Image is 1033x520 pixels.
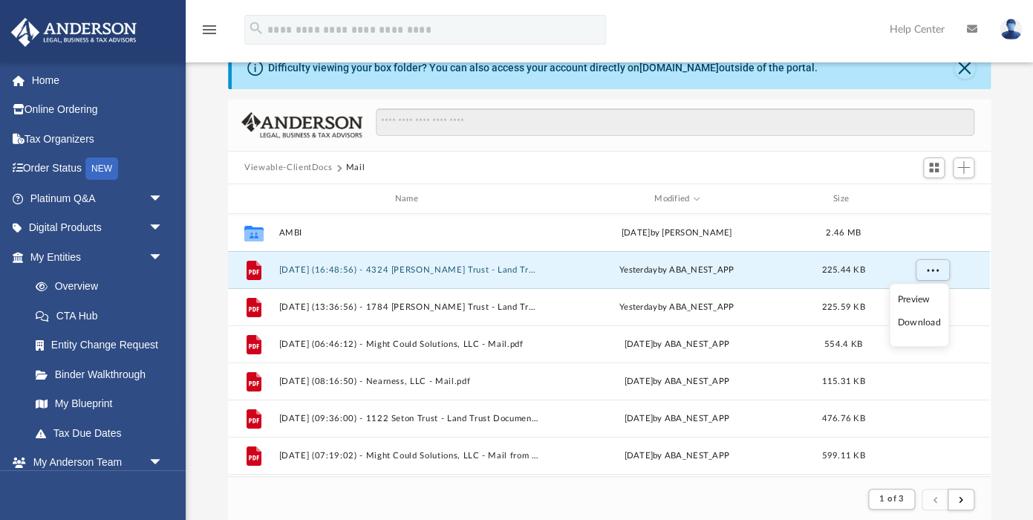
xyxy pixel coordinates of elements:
span: 1 of 3 [879,495,904,503]
a: Online Ordering [10,95,186,125]
span: arrow_drop_down [149,242,178,273]
span: arrow_drop_down [149,448,178,478]
img: Anderson Advisors Platinum Portal [7,18,141,47]
div: [DATE] by [PERSON_NAME] [547,227,807,240]
span: yesterday [619,303,657,311]
ul: More options [889,283,949,347]
div: [DATE] by ABA_NEST_APP [547,375,807,389]
div: [DATE] by ABA_NEST_APP [547,412,807,426]
a: Overview [21,272,186,302]
i: search [248,20,264,36]
div: id [879,192,983,206]
a: Platinum Q&Aarrow_drop_down [10,183,186,213]
a: My Blueprint [21,389,178,419]
a: Home [10,65,186,95]
span: arrow_drop_down [149,213,178,244]
a: Tax Due Dates [21,418,186,448]
span: 599.11 KB [821,452,864,460]
button: [DATE] (09:36:00) - 1122 Seton Trust - Land Trust Documents.pdf [279,414,540,423]
button: [DATE] (06:46:12) - Might Could Solutions, LLC - Mail.pdf [279,339,540,349]
a: My Anderson Teamarrow_drop_down [10,448,178,478]
div: grid [228,214,990,477]
span: 115.31 KB [821,377,864,386]
span: 225.59 KB [821,303,864,311]
li: Download [897,315,940,331]
span: 2.46 MB [826,229,861,237]
span: arrow_drop_down [149,183,178,214]
span: 554.4 KB [824,340,862,348]
button: Mail [346,161,365,175]
i: menu [201,21,218,39]
a: Entity Change Request [21,331,186,360]
button: More options [916,259,950,282]
li: Preview [897,292,940,308]
button: Add [953,157,975,178]
input: Search files and folders [376,108,974,137]
span: 225.44 KB [821,266,864,274]
a: [DOMAIN_NAME] [639,62,719,74]
button: Switch to Grid View [923,157,945,178]
div: by ABA_NEST_APP [547,301,807,314]
div: Modified [546,192,807,206]
button: AMBI [279,228,540,238]
div: by ABA_NEST_APP [547,264,807,277]
button: [DATE] (16:48:56) - 4324 [PERSON_NAME] Trust - Land Trust Documents from [PERSON_NAME].pdf [279,265,540,275]
a: Digital Productsarrow_drop_down [10,213,186,243]
div: [DATE] by ABA_NEST_APP [547,449,807,463]
a: Binder Walkthrough [21,360,186,389]
a: Order StatusNEW [10,154,186,184]
button: [DATE] (08:16:50) - Nearness, LLC - Mail.pdf [279,377,540,386]
img: User Pic [1000,19,1022,40]
a: Tax Organizers [10,124,186,154]
div: Difficulty viewing your box folder? You can also access your account directly on outside of the p... [268,60,818,76]
a: CTA Hub [21,301,186,331]
span: 476.76 KB [821,415,864,423]
button: Viewable-ClientDocs [244,161,332,175]
div: NEW [85,157,118,180]
button: 1 of 3 [868,489,915,510]
div: Size [814,192,873,206]
div: id [235,192,272,206]
button: [DATE] (07:19:02) - Might Could Solutions, LLC - Mail from [PERSON_NAME] Bank.pdf [279,451,540,461]
span: yesterday [619,266,657,274]
div: Name [278,192,540,206]
a: menu [201,28,218,39]
a: My Entitiesarrow_drop_down [10,242,186,272]
button: Close [954,58,975,79]
div: [DATE] by ABA_NEST_APP [547,338,807,351]
button: [DATE] (13:36:56) - 1784 [PERSON_NAME] Trust - Land Trust Documents from [PERSON_NAME].pdf [279,302,540,312]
